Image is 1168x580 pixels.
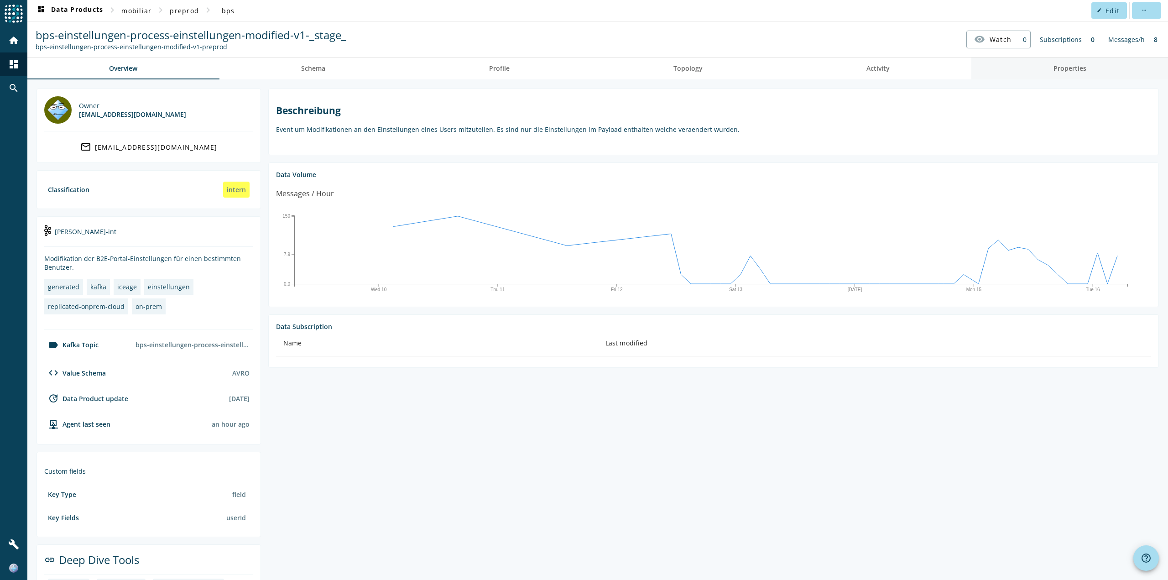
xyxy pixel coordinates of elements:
div: agent-env-preprod [44,418,110,429]
div: Custom fields [44,467,253,475]
h2: Beschreibung [276,104,1151,117]
button: mobiliar [118,2,155,19]
img: c8e09298fd506459016a224c919178aa [9,564,18,573]
span: bps-einstellungen-process-einstellungen-modified-v1-_stage_ [36,27,346,42]
th: Last modified [598,331,1151,356]
span: bps [222,6,235,15]
div: [PERSON_NAME]-int [44,224,253,247]
div: generated [48,282,79,291]
mat-icon: dashboard [8,59,19,70]
div: Subscriptions [1035,31,1086,48]
mat-icon: visibility [974,34,985,45]
div: AVRO [232,369,250,377]
div: on-prem [136,302,162,311]
div: Owner [79,101,186,110]
text: 150 [282,214,290,219]
button: Watch [967,31,1019,47]
div: Messages/h [1104,31,1149,48]
p: Event um Modifikationen an den Einstellungen eines Users mitzuteilen. Es sind nur die Einstellung... [276,125,1151,134]
div: [DATE] [229,394,250,403]
span: Properties [1053,65,1086,72]
th: Name [276,331,598,356]
text: Thu 11 [490,287,505,292]
span: Data Products [36,5,103,16]
div: Modifikation der B2E-Portal-Einstellungen für einen bestimmten Benutzer. [44,254,253,272]
div: Data Product update [44,393,128,404]
button: bps [214,2,243,19]
div: [EMAIL_ADDRESS][DOMAIN_NAME] [95,143,218,152]
mat-icon: more_horiz [1141,8,1146,13]
div: Deep Dive Tools [44,552,253,575]
div: Data Volume [276,170,1151,179]
text: Wed 10 [371,287,387,292]
span: Activity [866,65,890,72]
mat-icon: chevron_right [203,5,214,16]
button: Data Products [32,2,107,19]
mat-icon: search [8,83,19,94]
text: [DATE] [848,287,862,292]
span: Watch [990,31,1012,47]
div: [EMAIL_ADDRESS][DOMAIN_NAME] [79,110,186,119]
text: Sat 13 [729,287,742,292]
div: 0 [1086,31,1099,48]
div: field [229,486,250,502]
mat-icon: label [48,340,59,350]
mat-icon: chevron_right [107,5,118,16]
text: Mon 15 [966,287,982,292]
span: Schema [301,65,325,72]
mat-icon: edit [1097,8,1102,13]
mat-icon: chevron_right [155,5,166,16]
text: 0.0 [284,282,290,287]
span: preprod [170,6,199,15]
span: Profile [489,65,510,72]
span: Overview [109,65,137,72]
div: Data Subscription [276,322,1151,331]
div: kafka [90,282,106,291]
mat-icon: home [8,35,19,46]
text: Tue 16 [1086,287,1100,292]
div: userId [223,510,250,526]
button: preprod [166,2,203,19]
text: Fri 12 [611,287,623,292]
div: Messages / Hour [276,188,334,199]
div: Agents typically reports every 15min to 1h [212,420,250,428]
mat-icon: build [8,539,19,550]
div: Key Fields [48,513,79,522]
a: [EMAIL_ADDRESS][DOMAIN_NAME] [44,139,253,155]
mat-icon: code [48,367,59,378]
div: replicated-onprem-cloud [48,302,125,311]
span: mobiliar [121,6,151,15]
mat-icon: update [48,393,59,404]
button: Edit [1091,2,1127,19]
img: spoud-logo.svg [5,5,23,23]
div: einstellungen [148,282,190,291]
img: iceage@mobi.ch [44,96,72,124]
mat-icon: link [44,554,55,565]
span: Edit [1105,6,1120,15]
mat-icon: dashboard [36,5,47,16]
div: Key Type [48,490,76,499]
div: Classification [48,185,89,194]
span: Topology [673,65,703,72]
div: Value Schema [44,367,106,378]
div: Kafka Topic [44,340,99,350]
div: 0 [1019,31,1030,48]
mat-icon: help_outline [1141,553,1152,564]
text: 7.9 [284,252,290,257]
div: bps-einstellungen-process-einstellungen-modified-v1-preprod [132,337,253,353]
div: Kafka Topic: bps-einstellungen-process-einstellungen-modified-v1-preprod [36,42,346,51]
div: iceage [117,282,137,291]
mat-icon: mail_outline [80,141,91,152]
img: kafka-int [44,225,51,236]
div: intern [223,182,250,198]
div: 8 [1149,31,1162,48]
